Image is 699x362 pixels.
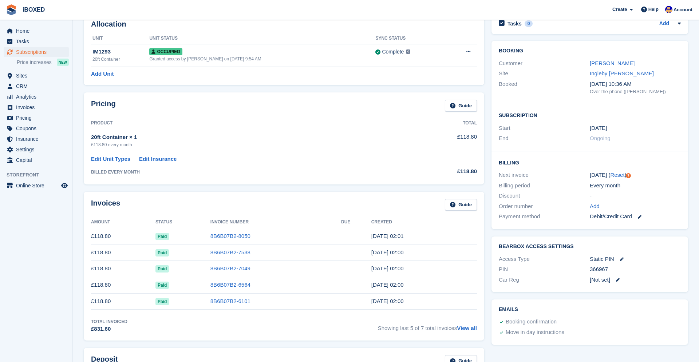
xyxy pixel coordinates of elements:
img: icon-info-grey-7440780725fd019a000dd9b08b2336e03edf1995a4989e88bcd33f0948082b44.svg [406,49,410,54]
a: 8B6B07B2-6101 [210,298,250,304]
div: Tooltip anchor [625,172,632,179]
span: Price increases [17,59,52,66]
span: Settings [16,144,60,155]
a: [PERSON_NAME] [590,60,635,66]
div: Every month [590,182,681,190]
th: Sync Status [375,33,446,44]
div: Move in day instructions [506,328,564,337]
a: 8B6B07B2-8050 [210,233,250,239]
div: PIN [499,265,590,274]
h2: Booking [499,48,681,54]
span: Paid [155,249,169,256]
h2: Allocation [91,20,477,28]
span: Pricing [16,113,60,123]
a: menu [4,113,69,123]
div: Customer [499,59,590,68]
h2: Subscription [499,111,681,119]
a: menu [4,180,69,191]
a: Add [659,20,669,28]
a: menu [4,102,69,112]
a: menu [4,81,69,91]
td: £118.80 [91,277,155,293]
span: Home [16,26,60,36]
div: [DATE] ( ) [590,171,681,179]
span: Paid [155,233,169,240]
a: menu [4,47,69,57]
time: 2025-05-06 01:00:57 UTC [371,282,404,288]
td: £118.80 [91,244,155,261]
div: £118.80 every month [91,142,405,148]
a: menu [4,71,69,81]
a: menu [4,26,69,36]
div: Booking confirmation [506,318,557,326]
th: Total [405,118,477,129]
a: menu [4,123,69,134]
div: Debit/Credit Card [590,212,681,221]
time: 2025-02-06 01:00:00 UTC [590,124,607,132]
div: - [590,192,681,200]
a: 8B6B07B2-6564 [210,282,250,288]
img: Noor Rashid [665,6,672,13]
a: 8B6B07B2-7049 [210,265,250,271]
div: Next invoice [499,171,590,179]
th: Invoice Number [210,216,341,228]
h2: Tasks [508,20,522,27]
th: Status [155,216,210,228]
span: Insurance [16,134,60,144]
div: 20ft Container × 1 [91,133,405,142]
span: Showing last 5 of 7 total invoices [378,318,477,333]
th: Unit [91,33,149,44]
div: £831.60 [91,325,127,333]
span: Occupied [149,48,182,55]
th: Unit Status [149,33,375,44]
div: Site [499,69,590,78]
time: 2025-07-06 01:00:40 UTC [371,249,404,255]
a: menu [4,36,69,47]
a: Edit Insurance [139,155,177,163]
div: NEW [57,59,69,66]
span: Subscriptions [16,47,60,57]
th: Created [371,216,477,228]
div: End [499,134,590,143]
th: Due [341,216,371,228]
td: £118.80 [91,293,155,310]
div: IM1293 [92,48,149,56]
time: 2025-08-06 01:01:00 UTC [371,233,404,239]
a: menu [4,144,69,155]
div: 366967 [590,265,681,274]
div: [Not set] [590,276,681,284]
time: 2025-04-06 01:00:48 UTC [371,298,404,304]
span: CRM [16,81,60,91]
td: £118.80 [91,260,155,277]
div: Complete [382,48,404,56]
td: £118.80 [91,228,155,244]
span: Paid [155,298,169,305]
a: Ingleby [PERSON_NAME] [590,70,654,76]
div: Granted access by [PERSON_NAME] on [DATE] 9:54 AM [149,56,375,62]
span: Tasks [16,36,60,47]
div: Discount [499,192,590,200]
span: Create [612,6,627,13]
a: iBOXED [20,4,48,16]
div: Billing period [499,182,590,190]
a: View all [457,325,477,331]
a: Reset [610,172,624,178]
a: Add Unit [91,70,114,78]
a: Add [590,202,600,211]
span: Help [648,6,659,13]
a: Preview store [60,181,69,190]
span: Analytics [16,92,60,102]
div: BILLED EVERY MONTH [91,169,405,175]
div: Total Invoiced [91,318,127,325]
div: 0 [525,20,533,27]
h2: Billing [499,159,681,166]
a: menu [4,155,69,165]
div: Car Reg [499,276,590,284]
h2: Pricing [91,100,116,112]
img: stora-icon-8386f47178a22dfd0bd8f6a31ec36ba5ce8667c1dd55bd0f319d3a0aa187defe.svg [6,4,17,15]
div: Access Type [499,255,590,263]
a: menu [4,134,69,144]
time: 2025-06-06 01:00:32 UTC [371,265,404,271]
div: Payment method [499,212,590,221]
div: 20ft Container [92,56,149,63]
